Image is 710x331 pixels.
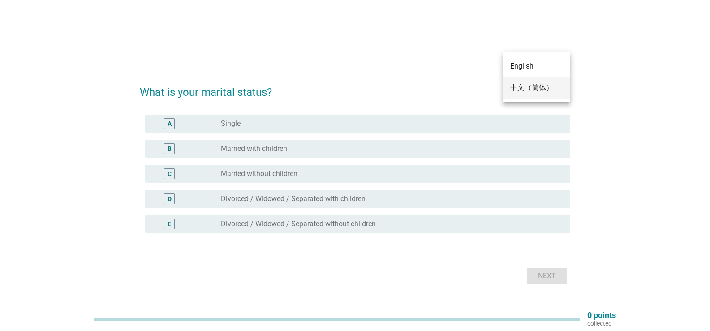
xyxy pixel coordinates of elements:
[510,61,563,72] div: English
[221,144,287,153] label: Married with children
[168,144,172,153] div: B
[168,194,172,203] div: D
[510,82,563,93] div: 中文（简体）
[221,119,241,128] label: Single
[168,169,172,178] div: C
[221,169,297,178] label: Married without children
[221,194,366,203] label: Divorced / Widowed / Separated with children
[140,75,570,100] h2: What is your marital status?
[587,319,616,327] p: collected
[221,219,376,228] label: Divorced / Widowed / Separated without children
[587,311,616,319] p: 0 points
[168,219,171,228] div: E
[168,119,172,128] div: A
